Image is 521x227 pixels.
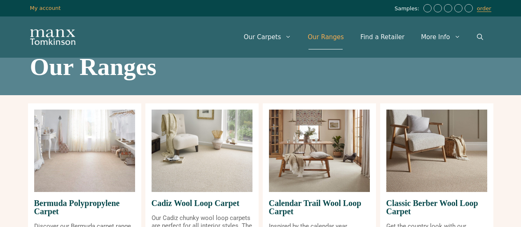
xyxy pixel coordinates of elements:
[34,110,135,192] img: Bermuda Polypropylene Carpet
[395,5,421,12] span: Samples:
[299,25,352,49] a: Our Ranges
[352,25,413,49] a: Find a Retailer
[152,192,252,214] span: Cadiz Wool Loop Carpet
[269,192,370,222] span: Calendar Trail Wool Loop Carpet
[30,5,61,11] a: My account
[236,25,491,49] nav: Primary
[236,25,300,49] a: Our Carpets
[269,110,370,192] img: Calendar Trail Wool Loop Carpet
[34,192,135,222] span: Bermuda Polypropylene Carpet
[30,29,75,45] img: Manx Tomkinson
[386,192,487,222] span: Classic Berber Wool Loop Carpet
[152,110,252,192] img: Cadiz Wool Loop Carpet
[386,110,487,192] img: Classic Berber Wool Loop Carpet
[477,5,491,12] a: order
[413,25,468,49] a: More Info
[469,25,491,49] a: Open Search Bar
[30,54,491,79] h1: Our Ranges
